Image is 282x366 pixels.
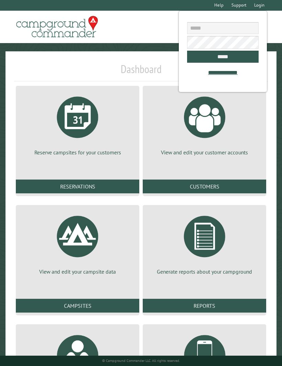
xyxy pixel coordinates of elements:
a: View and edit your customer accounts [151,91,258,156]
a: Generate reports about your campground [151,211,258,275]
img: Campground Commander [14,13,100,40]
small: © Campground Commander LLC. All rights reserved. [102,358,180,363]
a: Customers [143,180,266,193]
p: View and edit your customer accounts [151,149,258,156]
p: Reserve campsites for your customers [24,149,131,156]
p: Generate reports about your campground [151,268,258,275]
a: Reserve campsites for your customers [24,91,131,156]
p: View and edit your campsite data [24,268,131,275]
a: Reports [143,299,266,313]
h1: Dashboard [14,62,268,81]
a: View and edit your campsite data [24,211,131,275]
a: Campsites [16,299,139,313]
a: Reservations [16,180,139,193]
